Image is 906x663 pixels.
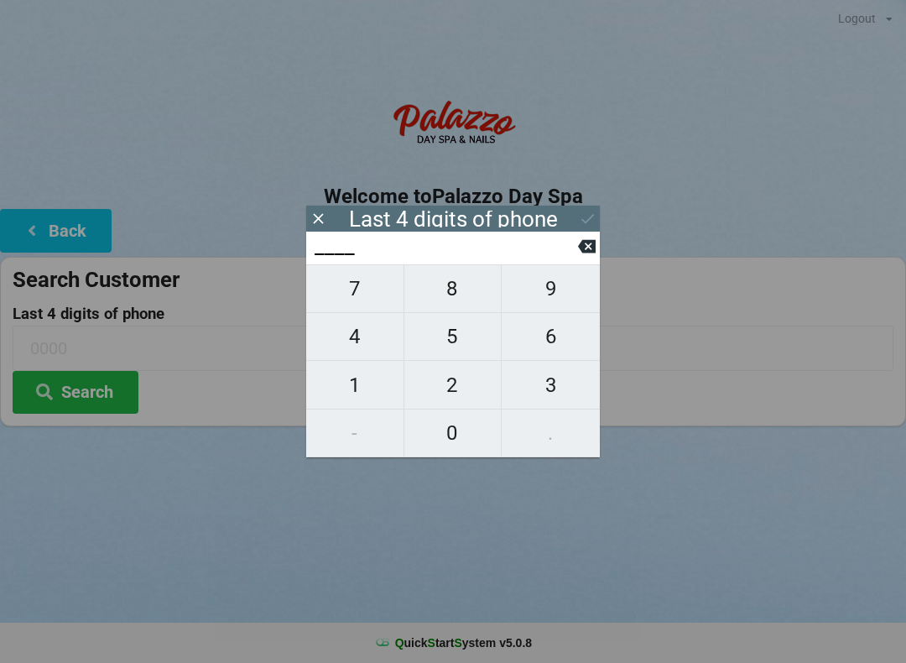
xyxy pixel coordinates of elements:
span: 4 [306,319,404,354]
div: Last 4 digits of phone [349,211,558,227]
button: 9 [502,264,600,313]
button: 3 [502,361,600,409]
span: 2 [404,368,502,403]
span: 8 [404,271,502,306]
span: 7 [306,271,404,306]
button: 0 [404,410,502,457]
span: 6 [502,319,600,354]
span: 5 [404,319,502,354]
span: 1 [306,368,404,403]
button: 2 [404,361,502,409]
button: 4 [306,313,404,361]
button: 8 [404,264,502,313]
span: 9 [502,271,600,306]
button: 7 [306,264,404,313]
button: 1 [306,361,404,409]
button: 5 [404,313,502,361]
span: 0 [404,415,502,451]
button: 6 [502,313,600,361]
span: 3 [502,368,600,403]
